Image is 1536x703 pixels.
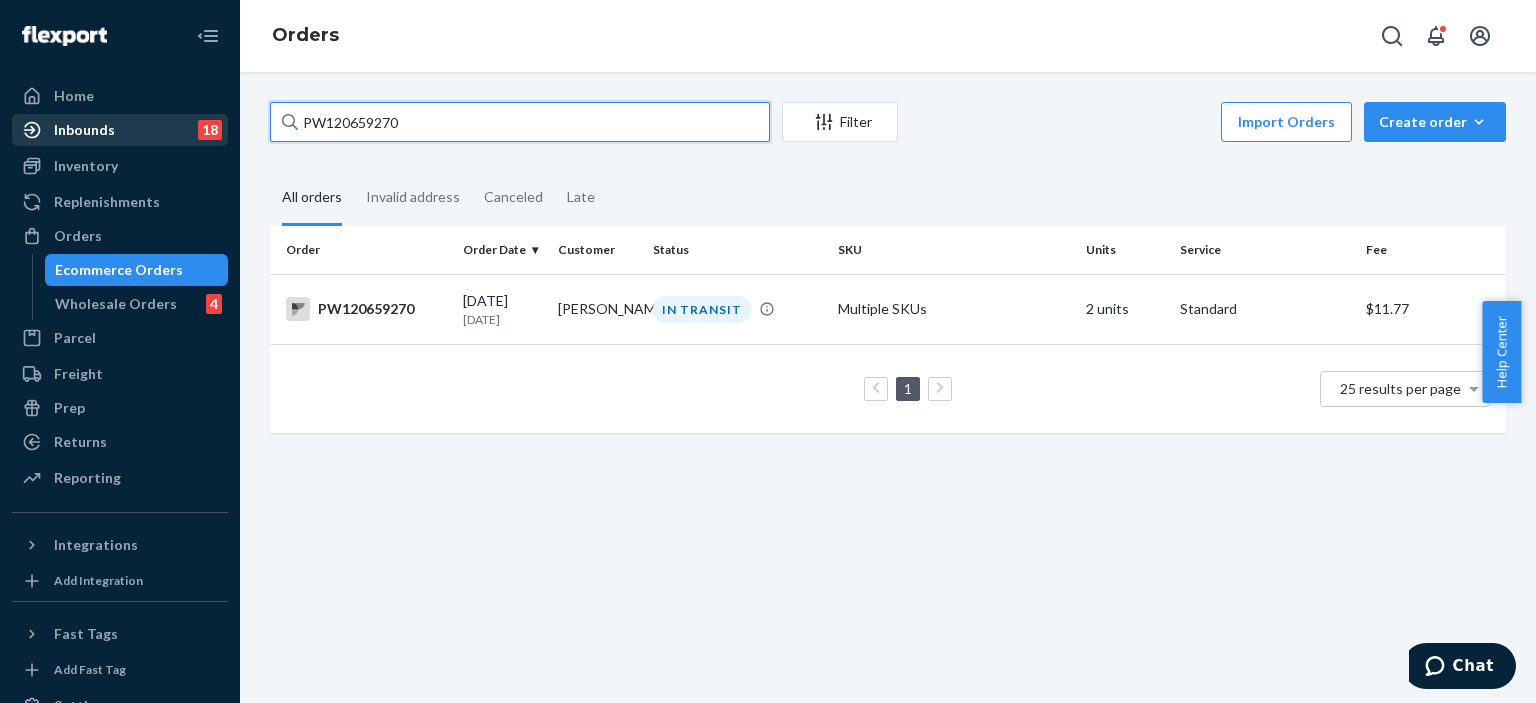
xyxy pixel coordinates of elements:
div: Fast Tags [54,624,118,644]
th: SKU [830,226,1077,274]
td: $11.77 [1358,274,1506,344]
div: Add Integration [54,572,143,589]
button: Create order [1364,102,1506,142]
div: Add Fast Tag [54,661,126,678]
div: IN TRANSIT [653,296,751,323]
div: Late [567,171,595,223]
p: [DATE] [463,311,542,328]
div: Freight [54,364,103,384]
td: [PERSON_NAME] [550,274,645,344]
div: Prep [54,398,85,418]
button: Fast Tags [12,618,228,650]
div: All orders [282,171,342,226]
th: Order [270,226,455,274]
input: Search orders [270,102,770,142]
div: Invalid address [366,171,460,223]
p: Standard [1180,299,1349,319]
a: Inbounds18 [12,114,228,146]
button: Open account menu [1460,16,1500,56]
div: Filter [783,112,897,132]
div: Customer [558,241,637,258]
a: Add Integration [12,569,228,593]
button: Open Search Box [1372,16,1412,56]
div: Ecommerce Orders [55,260,183,280]
a: Prep [12,392,228,424]
button: Integrations [12,529,228,561]
a: Page 1 is your current page [900,380,916,397]
th: Service [1172,226,1357,274]
button: Close Navigation [188,16,228,56]
a: Returns [12,426,228,458]
iframe: Opens a widget where you can chat to one of our agents [1409,643,1516,693]
a: Freight [12,358,228,390]
button: Filter [782,102,898,142]
div: Inventory [54,156,118,176]
div: [DATE] [463,291,542,328]
span: 25 results per page [1340,380,1461,397]
a: Inventory [12,150,228,182]
button: Help Center [1482,301,1521,403]
div: Returns [54,432,107,452]
div: Inbounds [54,120,115,140]
a: Orders [12,220,228,252]
a: Orders [272,24,339,46]
div: Replenishments [54,192,160,212]
a: Replenishments [12,186,228,218]
th: Units [1078,226,1173,274]
button: Open notifications [1416,16,1456,56]
div: Wholesale Orders [55,294,177,314]
ol: breadcrumbs [256,7,355,65]
div: Orders [54,226,102,246]
td: 2 units [1078,274,1173,344]
a: Home [12,80,228,112]
th: Status [645,226,830,274]
div: 18 [198,120,222,140]
th: Order Date [455,226,550,274]
div: Home [54,86,94,106]
div: Canceled [484,171,543,223]
a: Parcel [12,322,228,354]
img: Flexport logo [22,26,107,46]
a: Add Fast Tag [12,658,228,682]
div: PW120659270 [286,297,447,321]
div: Parcel [54,328,96,348]
a: Ecommerce Orders [45,254,229,286]
td: Multiple SKUs [830,274,1077,344]
div: Create order [1379,112,1491,132]
div: Reporting [54,468,121,488]
div: 4 [206,294,222,314]
button: Import Orders [1221,102,1352,142]
div: Integrations [54,535,138,555]
a: Reporting [12,462,228,494]
th: Fee [1358,226,1506,274]
a: Wholesale Orders4 [45,288,229,320]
